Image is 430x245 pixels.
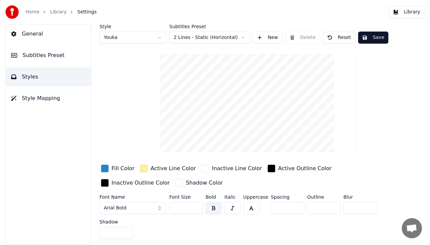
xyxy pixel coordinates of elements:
[150,164,196,173] div: Active Line Color
[343,195,377,199] label: Blur
[99,195,167,199] label: Font Name
[138,163,197,174] button: Active Line Color
[200,163,263,174] button: Inactive Line Color
[99,178,171,188] button: Inactive Outline Color
[23,51,64,59] span: Subtitles Preset
[77,9,96,15] span: Settings
[26,9,97,15] nav: breadcrumb
[22,73,38,81] span: Styles
[112,179,170,187] div: Inactive Outline Color
[212,164,262,173] div: Inactive Line Color
[112,164,134,173] div: Fill Color
[99,163,136,174] button: Fill Color
[169,195,203,199] label: Font Size
[50,9,67,15] a: Library
[266,163,333,174] button: Active Outline Color
[174,178,224,188] button: Shadow Color
[22,94,60,102] span: Style Mapping
[253,32,283,44] button: New
[5,5,19,19] img: youka
[243,195,268,199] label: Uppercase
[6,46,91,65] button: Subtitles Preset
[99,219,133,224] label: Shadow
[389,6,425,18] button: Library
[6,24,91,43] button: General
[104,205,126,211] span: Arial Bold
[99,24,167,29] label: Style
[271,195,304,199] label: Spacing
[323,32,355,44] button: Reset
[358,32,388,44] button: Save
[307,195,341,199] label: Outline
[169,24,250,29] label: Subtitles Preset
[402,218,422,238] div: Open chat
[6,67,91,86] button: Styles
[278,164,332,173] div: Active Outline Color
[22,30,43,38] span: General
[224,195,241,199] label: Italic
[186,179,223,187] div: Shadow Color
[26,9,39,15] a: Home
[6,89,91,108] button: Style Mapping
[206,195,222,199] label: Bold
